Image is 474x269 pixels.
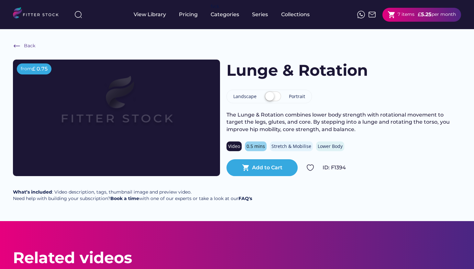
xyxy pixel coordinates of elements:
img: Frame%2079%20%281%29.svg [34,60,199,153]
div: £ 0.75 [32,65,48,73]
div: fvck [211,3,219,10]
div: £ [418,11,421,18]
img: Frame%20%286%29.svg [13,42,21,50]
a: FAQ's [238,196,252,201]
div: Back [24,43,35,49]
div: Related videos [13,247,132,269]
div: Add to Cart [252,164,282,171]
div: Categories [211,11,239,18]
a: Book a time [110,196,139,201]
img: search-normal%203.svg [74,11,82,18]
img: LOGO.svg [13,7,64,20]
img: Group%201000002324.svg [306,164,314,172]
h1: Lunge & Rotation [226,60,368,81]
img: meteor-icons_whatsapp%20%281%29.svg [357,11,365,18]
div: per month [432,11,456,18]
div: from [21,66,32,72]
div: 0.5 mins [247,143,265,150]
div: Stretch & Mobilise [271,143,311,150]
img: Frame%2051.svg [368,11,376,18]
div: Video [228,143,240,150]
div: Portrait [289,93,305,100]
div: 7 items [398,11,414,18]
div: The Lunge & Rotation combines lower body strength with rotational movement to target the legs, gl... [226,111,461,133]
div: : Video description, tags, thumbnail image and preview video. Need help with building your subscr... [13,189,252,202]
strong: 5.25 [421,11,432,17]
div: Pricing [179,11,198,18]
div: Landscape [233,93,257,100]
button: shopping_cart [242,164,250,172]
div: ID: F1394 [323,164,461,171]
div: Lower Body [318,143,343,150]
div: Collections [281,11,310,18]
div: Series [252,11,268,18]
strong: What’s included [13,189,52,195]
button: shopping_cart [388,11,396,19]
div: View Library [134,11,166,18]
